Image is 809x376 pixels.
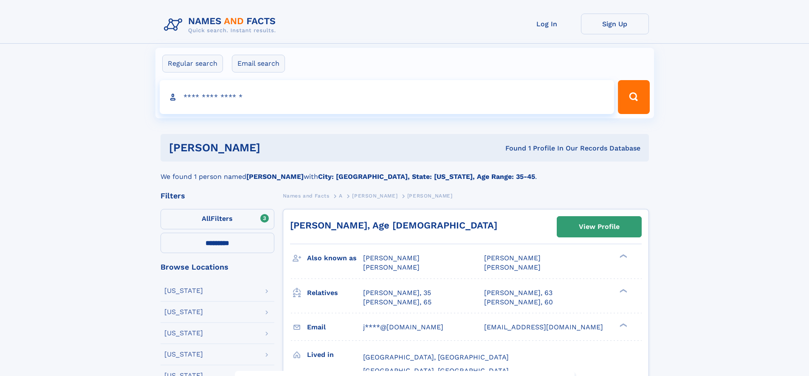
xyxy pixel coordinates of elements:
[513,14,581,34] a: Log In
[169,142,383,153] h1: [PERSON_NAME]
[617,288,628,293] div: ❯
[161,192,274,200] div: Filters
[318,173,535,181] b: City: [GEOGRAPHIC_DATA], State: [US_STATE], Age Range: 35-45
[164,287,203,294] div: [US_STATE]
[283,190,330,201] a: Names and Facts
[579,217,620,237] div: View Profile
[307,251,363,265] h3: Also known as
[164,351,203,358] div: [US_STATE]
[617,322,628,328] div: ❯
[484,288,552,298] a: [PERSON_NAME], 63
[232,55,285,72] label: Email search
[617,253,628,259] div: ❯
[161,14,283,36] img: Logo Names and Facts
[161,162,649,182] div: We found 1 person named with .
[484,298,553,307] a: [PERSON_NAME], 60
[363,263,420,271] span: [PERSON_NAME]
[407,193,453,199] span: [PERSON_NAME]
[307,286,363,300] h3: Relatives
[383,144,640,153] div: Found 1 Profile In Our Records Database
[162,55,223,72] label: Regular search
[202,214,211,223] span: All
[581,14,649,34] a: Sign Up
[161,263,274,271] div: Browse Locations
[484,323,603,331] span: [EMAIL_ADDRESS][DOMAIN_NAME]
[160,80,615,114] input: search input
[164,309,203,315] div: [US_STATE]
[363,298,431,307] a: [PERSON_NAME], 65
[246,173,304,181] b: [PERSON_NAME]
[307,348,363,362] h3: Lived in
[352,190,397,201] a: [PERSON_NAME]
[339,193,343,199] span: A
[363,367,509,375] span: [GEOGRAPHIC_DATA], [GEOGRAPHIC_DATA]
[339,190,343,201] a: A
[363,254,420,262] span: [PERSON_NAME]
[618,80,649,114] button: Search Button
[290,220,497,231] a: [PERSON_NAME], Age [DEMOGRAPHIC_DATA]
[164,330,203,337] div: [US_STATE]
[161,209,274,229] label: Filters
[352,193,397,199] span: [PERSON_NAME]
[484,263,541,271] span: [PERSON_NAME]
[363,288,431,298] a: [PERSON_NAME], 35
[307,320,363,334] h3: Email
[484,254,541,262] span: [PERSON_NAME]
[557,217,641,237] a: View Profile
[363,353,509,361] span: [GEOGRAPHIC_DATA], [GEOGRAPHIC_DATA]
